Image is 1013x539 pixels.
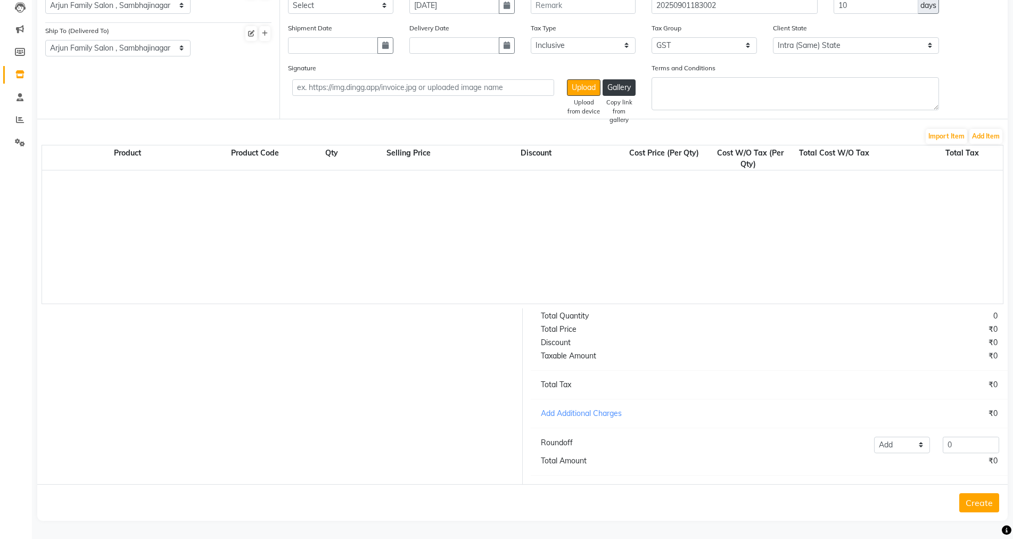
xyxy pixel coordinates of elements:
[298,148,366,170] div: Qty
[652,23,681,33] label: Tax Group
[288,63,316,73] label: Signature
[533,350,769,362] div: Taxable Amount
[567,79,600,96] button: Upload
[627,146,701,160] span: Cost Price (Per Qty)
[212,148,298,170] div: Product Code
[451,148,621,170] div: Discount
[769,324,1006,335] div: ₹0
[769,455,1006,467] div: ₹0
[792,148,877,170] div: Total Cost W/O Tax
[969,129,1002,144] button: Add Item
[769,350,1006,362] div: ₹0
[541,437,573,448] div: Roundoff
[533,337,769,348] div: Discount
[959,493,999,512] button: Create
[384,146,433,160] span: Selling Price
[769,337,1006,348] div: ₹0
[652,63,715,73] label: Terms and Conditions
[567,98,600,116] div: Upload from device
[533,408,769,419] div: Add Additional Charges
[769,379,1006,390] div: ₹0
[533,379,769,390] div: Total Tax
[533,455,769,467] div: Total Amount
[769,311,1006,322] div: 0
[533,311,769,322] div: Total Quantity
[288,23,332,33] label: Shipment Date
[926,129,967,144] button: Import Item
[533,324,769,335] div: Total Price
[42,148,212,170] div: Product
[292,79,555,96] input: ex. https://img.dingg.app/invoice.jpg or uploaded image name
[409,23,449,33] label: Delivery Date
[603,98,636,125] div: Copy link from gallery
[769,408,1006,419] div: ₹0
[45,26,109,36] label: Ship To (Delivered To)
[715,146,784,171] span: Cost W/O Tax (Per Qty)
[773,23,807,33] label: Client State
[531,23,556,33] label: Tax Type
[603,79,636,96] button: Gallery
